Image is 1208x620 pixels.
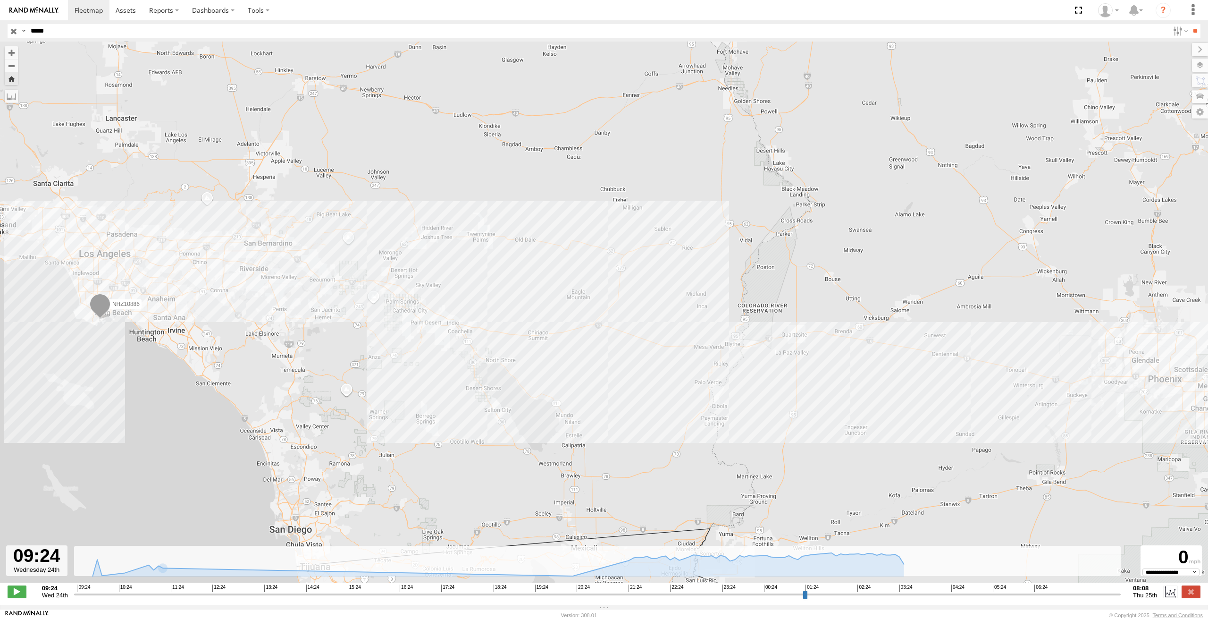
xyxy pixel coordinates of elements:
a: Terms and Conditions [1153,612,1203,618]
span: NHZ10886 [112,300,140,307]
span: 15:24 [348,585,361,592]
button: Zoom Home [5,72,18,85]
span: 00:24 [764,585,777,592]
strong: 08:08 [1133,585,1157,592]
div: © Copyright 2025 - [1109,612,1203,618]
span: 02:24 [857,585,871,592]
span: 01:24 [805,585,819,592]
span: 17:24 [441,585,454,592]
label: Measure [5,90,18,103]
span: 09:24 [77,585,90,592]
span: 21:24 [629,585,642,592]
label: Close [1182,586,1200,598]
div: Version: 308.01 [561,612,597,618]
span: 19:24 [535,585,548,592]
span: 05:24 [993,585,1006,592]
label: Map Settings [1192,105,1208,119]
button: Zoom out [5,59,18,72]
i: ? [1156,3,1171,18]
label: Play/Stop [8,586,26,598]
a: Visit our Website [5,611,49,620]
label: Search Filter Options [1169,24,1190,38]
span: Thu 25th Sep 2025 [1133,592,1157,599]
button: Zoom in [5,46,18,59]
div: 0 [1142,547,1200,569]
span: 22:24 [670,585,683,592]
span: 03:24 [899,585,913,592]
span: 11:24 [171,585,184,592]
span: 10:24 [119,585,132,592]
span: 14:24 [306,585,319,592]
span: 23:24 [722,585,736,592]
label: Search Query [20,24,27,38]
span: 16:24 [400,585,413,592]
img: rand-logo.svg [9,7,59,14]
span: 04:24 [951,585,965,592]
div: Zulema McIntosch [1095,3,1122,17]
strong: 09:24 [42,585,68,592]
span: 12:24 [212,585,226,592]
span: 20:24 [577,585,590,592]
span: 13:24 [264,585,277,592]
span: 18:24 [494,585,507,592]
span: Wed 24th Sep 2025 [42,592,68,599]
span: 06:24 [1034,585,1048,592]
